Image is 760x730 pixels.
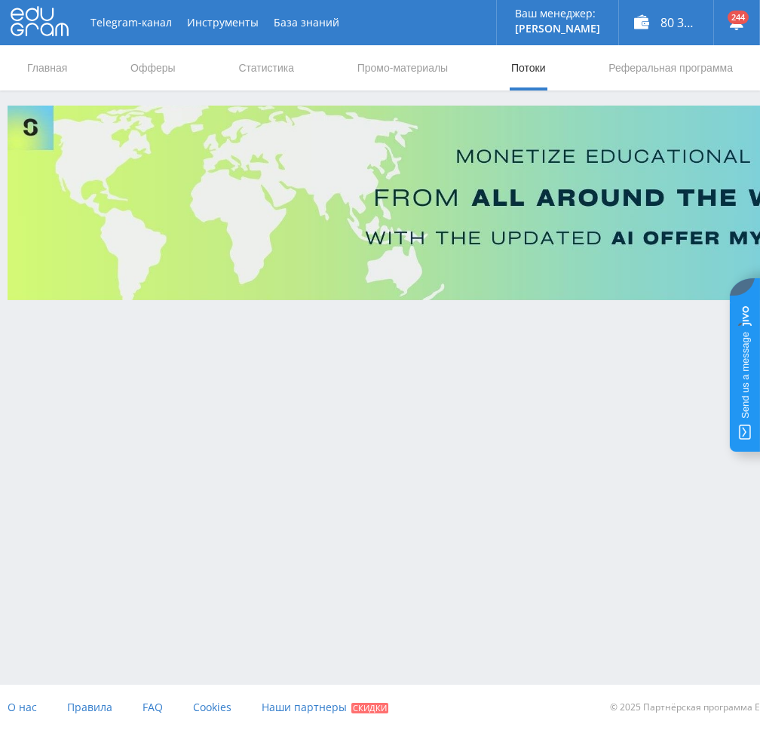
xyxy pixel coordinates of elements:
span: Скидки [351,703,388,713]
a: О нас [8,685,37,730]
span: Cookies [193,700,231,714]
a: Потоки [510,45,547,90]
a: Статистика [237,45,296,90]
span: О нас [8,700,37,714]
span: Наши партнеры [262,700,347,714]
a: Реферальная программа [607,45,734,90]
a: Главная [26,45,69,90]
a: Cookies [193,685,231,730]
span: Правила [67,700,112,714]
a: Наши партнеры Скидки [262,685,388,730]
a: FAQ [142,685,163,730]
a: Промо-материалы [356,45,449,90]
a: Офферы [129,45,177,90]
span: FAQ [142,700,163,714]
p: Ваш менеджер: [515,8,600,20]
a: Правила [67,685,112,730]
p: [PERSON_NAME] [515,23,600,35]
